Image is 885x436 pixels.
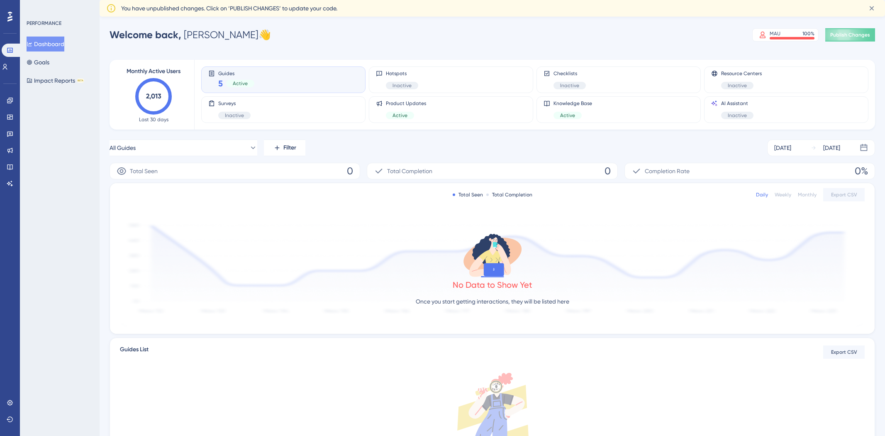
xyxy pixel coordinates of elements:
button: Impact ReportsBETA [27,73,84,88]
span: Filter [283,143,296,153]
span: Inactive [393,82,412,89]
span: AI Assistant [721,100,753,107]
span: Active [393,112,407,119]
span: Active [560,112,575,119]
div: 100 % [802,30,814,37]
span: 0 [347,164,353,178]
div: Monthly [798,191,817,198]
div: [PERSON_NAME] 👋 [110,28,271,42]
div: MAU [770,30,780,37]
span: 0 [605,164,611,178]
span: 0% [855,164,868,178]
span: Checklists [553,70,586,77]
span: Export CSV [831,191,857,198]
button: All Guides [110,140,257,156]
div: [DATE] [823,143,840,153]
button: Export CSV [823,188,865,201]
span: Total Completion [387,166,432,176]
span: Publish Changes [830,32,870,38]
div: PERFORMANCE [27,20,61,27]
span: Completion Rate [645,166,690,176]
button: Filter [264,140,305,156]
span: Guides [218,70,254,76]
span: Hotspots [386,70,418,77]
span: All Guides [110,143,136,153]
span: Knowledge Base [553,100,592,107]
button: Export CSV [823,345,865,359]
button: Dashboard [27,37,64,51]
div: BETA [77,78,84,83]
div: Weekly [775,191,791,198]
text: 2,013 [146,92,161,100]
span: Inactive [560,82,579,89]
span: Last 30 days [139,116,168,123]
span: 5 [218,78,223,89]
button: Publish Changes [825,28,875,42]
span: Total Seen [130,166,158,176]
span: Resource Centers [721,70,762,77]
button: Goals [27,55,49,70]
span: Inactive [728,112,747,119]
div: Daily [756,191,768,198]
span: Surveys [218,100,251,107]
span: Active [233,80,248,87]
div: Total Seen [453,191,483,198]
p: Once you start getting interactions, they will be listed here [416,296,569,306]
div: [DATE] [774,143,791,153]
span: You have unpublished changes. Click on ‘PUBLISH CHANGES’ to update your code. [121,3,337,13]
div: Total Completion [486,191,532,198]
span: Product Updates [386,100,426,107]
span: Inactive [225,112,244,119]
span: Guides List [120,345,149,360]
span: Monthly Active Users [127,66,180,76]
span: Export CSV [831,349,857,355]
span: Inactive [728,82,747,89]
div: No Data to Show Yet [453,279,532,291]
span: Welcome back, [110,29,181,41]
